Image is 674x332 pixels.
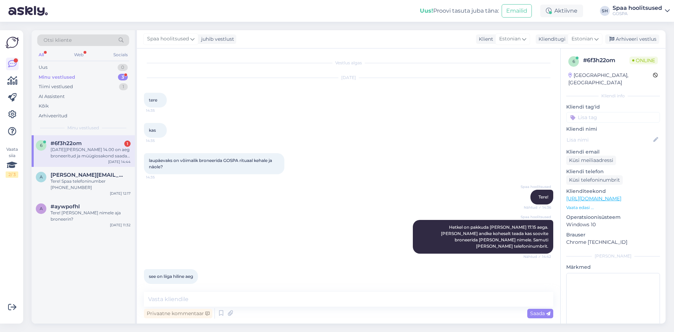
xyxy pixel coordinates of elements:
[566,253,660,259] div: [PERSON_NAME]
[144,60,553,66] div: Vestlus algas
[110,191,131,196] div: [DATE] 12:17
[119,83,128,90] div: 1
[51,172,124,178] span: andrus@puhastajakaubamaja.ee
[521,214,551,220] span: Spaa hoolitsused
[502,4,532,18] button: Emailid
[51,147,131,159] div: [DATE][PERSON_NAME] 14.00 on aeg broneeritud ja müügiosakond saadab arve meilile.
[568,72,653,86] div: [GEOGRAPHIC_DATA], [GEOGRAPHIC_DATA]
[523,254,551,259] span: Nähtud ✓ 14:42
[51,140,82,147] span: #6f3h22om
[40,206,43,211] span: a
[566,156,616,165] div: Küsi meiliaadressi
[566,112,660,123] input: Lisa tag
[149,97,157,103] span: tere
[566,239,660,246] p: Chrome [TECHNICAL_ID]
[198,35,234,43] div: juhib vestlust
[573,59,575,64] span: 6
[6,171,18,178] div: 2 / 3
[566,204,660,211] p: Vaata edasi ...
[39,83,73,90] div: Tiimi vestlused
[39,103,49,110] div: Kõik
[37,50,45,59] div: All
[44,37,72,44] span: Otsi kliente
[147,35,189,43] span: Spaa hoolitsused
[530,310,550,317] span: Saada
[566,175,623,185] div: Küsi telefoninumbrit
[476,35,493,43] div: Klient
[583,56,629,65] div: # 6f3h22om
[420,7,499,15] div: Proovi tasuta juba täna:
[73,50,85,59] div: Web
[39,112,67,119] div: Arhiveeritud
[441,224,549,249] span: Hetkel on pakkuda [PERSON_NAME] 17.15 aega. [PERSON_NAME] andke koheselt teada kas soovite bronee...
[39,74,75,81] div: Minu vestlused
[67,125,99,131] span: Minu vestlused
[538,194,548,200] span: Tere!
[6,36,19,49] img: Askly Logo
[566,214,660,221] p: Operatsioonisüsteem
[149,158,273,169] span: laupäevaks on võimalik broneerida GOSPA rituaal kehale ja näole?
[605,34,659,44] div: Arhiveeri vestlus
[566,188,660,195] p: Klienditeekond
[110,222,131,228] div: [DATE] 11:32
[536,35,566,43] div: Klienditugi
[149,274,193,279] span: see on liiga hiline aeg
[108,159,131,164] div: [DATE] 14:44
[51,203,80,210] span: #aywpofhl
[566,93,660,99] div: Kliendi info
[124,141,131,147] div: 1
[566,168,660,175] p: Kliendi telefon
[629,57,658,64] span: Online
[420,7,433,14] b: Uus!
[118,64,128,71] div: 0
[566,231,660,239] p: Brauser
[566,125,660,133] p: Kliendi nimi
[571,35,593,43] span: Estonian
[567,136,652,144] input: Lisa nimi
[566,221,660,228] p: Windows 10
[6,146,18,178] div: Vaata siia
[524,205,551,210] span: Nähtud ✓ 14:36
[146,175,172,180] span: 14:35
[39,64,47,71] div: Uus
[146,108,172,113] span: 14:35
[566,103,660,111] p: Kliendi tag'id
[39,93,65,100] div: AI Assistent
[613,11,662,17] div: GOSPA
[566,195,621,202] a: [URL][DOMAIN_NAME]
[51,210,131,222] div: Tere! [PERSON_NAME] nimele aja broneerin?
[146,284,172,289] span: 14:44
[118,74,128,81] div: 3
[40,174,43,180] span: a
[540,5,583,17] div: Aktiivne
[51,178,131,191] div: Tere! Spaa telefoninumber [PHONE_NUMBER]
[613,5,662,11] div: Spaa hoolitsused
[144,309,212,318] div: Privaatne kommentaar
[112,50,129,59] div: Socials
[600,6,610,16] div: SH
[566,263,660,271] p: Märkmed
[144,74,553,81] div: [DATE]
[613,5,670,17] a: Spaa hoolitsusedGOSPA
[521,184,551,189] span: Spaa hoolitsused
[566,148,660,156] p: Kliendi email
[40,143,42,148] span: 6
[149,128,156,133] span: kas
[146,138,172,143] span: 14:35
[499,35,521,43] span: Estonian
